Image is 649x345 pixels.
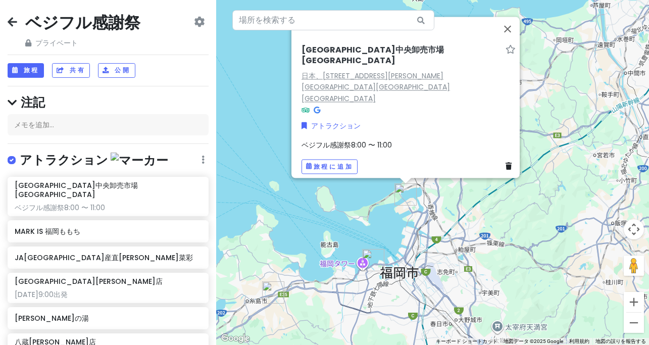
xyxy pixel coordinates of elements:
font: 旅程 [24,66,39,74]
font: 地図データ ©2025 Google [504,338,563,344]
button: 地図のカメラ コントロール [624,219,644,239]
font: 利用規約 [569,338,589,344]
font: プライベート [35,38,78,48]
a: 場所を削除 [506,161,516,172]
font: JA[GEOGRAPHIC_DATA]産直[PERSON_NAME]菜彩 [15,253,193,263]
font: [GEOGRAPHIC_DATA]中央卸売市場[GEOGRAPHIC_DATA] [15,180,138,200]
font: ベジフル感謝祭8:00 〜 11:00 [15,203,105,213]
div: MARK IS 福岡ももち [362,249,384,271]
i: トリップアドバイザー [302,107,310,114]
font: ベジフル感謝祭 [25,11,140,34]
a: 地図の誤りを報告する [595,338,646,344]
button: キーボード反対 [436,338,497,345]
button: 旅程に追加 [302,159,358,174]
font: MARK IS 福岡ももち [15,226,80,236]
button: 旅程 [8,63,44,78]
button: 共有 [52,63,90,78]
a: 日本、[STREET_ADDRESS][PERSON_NAME] [GEOGRAPHIC_DATA][GEOGRAPHIC_DATA][GEOGRAPHIC_DATA] [302,71,450,104]
a: アトラクション [302,120,361,131]
button: 地図上にペグマンを落として、ストリートビューを開きます [624,256,644,276]
img: マーカー [111,153,168,168]
button: ズームイン [624,292,644,312]
button: ズームアウト [624,313,644,333]
a: スタープレイス [506,45,516,56]
a: 利用規約（新しいタブで開きます） [569,338,589,344]
input: 場所を検索する [232,10,434,30]
font: [GEOGRAPHIC_DATA]中央卸売市場[GEOGRAPHIC_DATA] [302,44,444,66]
i: Googleマップ [314,107,320,114]
font: 共有 [70,66,85,74]
font: [PERSON_NAME]の湯 [15,313,89,323]
font: アトラクション [20,152,108,168]
font: 注記 [21,94,45,111]
button: 公開 [98,63,135,78]
div: 福岡市中央卸売市場青果市場 [394,183,417,206]
font: [GEOGRAPHIC_DATA][PERSON_NAME]店 [15,276,163,286]
div: JA糸島産直市場 伊都菜彩 [262,281,284,304]
font: アトラクション [311,121,361,131]
font: [DATE]9:00出発 [15,289,68,300]
img: グーグル [219,332,252,345]
font: メモを追加... [14,120,54,130]
button: 閉じる [495,17,520,41]
font: ベジフル感謝祭8:00 〜 11:00 [302,140,392,150]
font: 旅程に追加 [313,162,353,170]
font: 公開 [115,66,130,74]
a: Google マップでこの地域を開きます（新しいウィンドウが開きます） [219,332,252,345]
